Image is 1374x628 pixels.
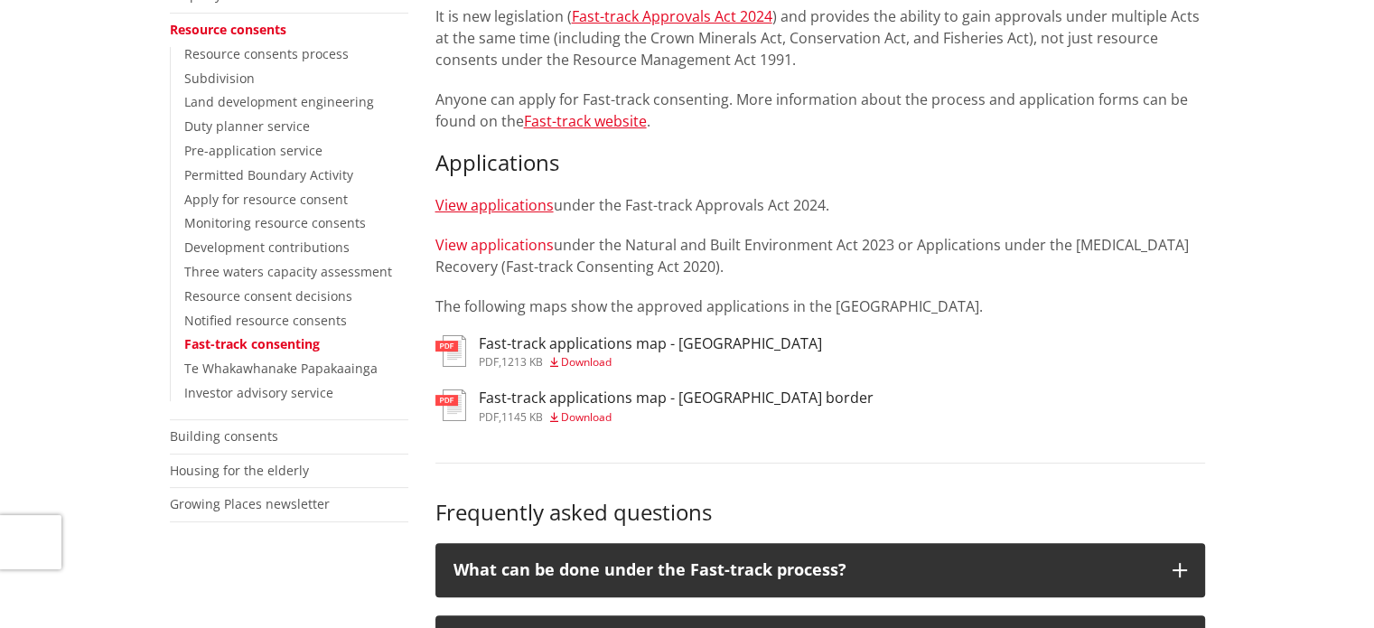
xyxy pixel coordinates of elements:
button: What can be done under the Fast-track process? [435,543,1205,597]
a: Monitoring resource consents [184,214,366,231]
a: Pre-application service [184,142,322,159]
img: document-pdf.svg [435,335,466,367]
a: Growing Places newsletter [170,495,330,512]
a: Notified resource consents [184,312,347,329]
a: Resource consents [170,21,286,38]
a: Resource consent decisions [184,287,352,305]
div: , [479,412,874,423]
a: Permitted Boundary Activity [184,166,353,183]
a: Housing for the elderly [170,462,309,479]
img: document-pdf.svg [435,389,466,421]
h3: Fast-track applications map - [GEOGRAPHIC_DATA] [479,335,822,352]
a: Fast-track applications map - [GEOGRAPHIC_DATA] pdf,1213 KB Download [435,335,822,368]
a: Fast-track consenting [184,335,320,352]
a: Building consents [170,427,278,445]
p: The following maps show the approved applications in the [GEOGRAPHIC_DATA]. [435,295,1205,317]
h3: Applications [435,150,1205,176]
a: Te Whakawhanake Papakaainga [184,360,378,377]
a: Development contributions [184,239,350,256]
h3: Frequently asked questions [435,500,1205,526]
p: under the Natural and Built Environment Act 2023 or Applications under the [MEDICAL_DATA] Recover... [435,234,1205,277]
iframe: Messenger Launcher [1291,552,1356,617]
a: Resource consents process [184,45,349,62]
p: Anyone can apply for Fast-track consenting. More information about the process and application fo... [435,89,1205,132]
div: , [479,357,822,368]
p: under the Fast-track Approvals Act 2024. [435,194,1205,216]
a: Fast-track applications map - [GEOGRAPHIC_DATA] border pdf,1145 KB Download [435,389,874,422]
a: Subdivision [184,70,255,87]
a: Apply for resource consent [184,191,348,208]
span: Download [561,409,612,425]
a: View applications [435,235,554,255]
span: Download [561,354,612,370]
p: It is new legislation ( ) and provides the ability to gain approvals under multiple Acts at the s... [435,5,1205,70]
a: View applications [435,195,554,215]
h3: Fast-track applications map - [GEOGRAPHIC_DATA] border [479,389,874,407]
a: Land development engineering [184,93,374,110]
a: Investor advisory service [184,384,333,401]
a: Fast-track Approvals Act 2024 [572,6,772,26]
a: Duty planner service [184,117,310,135]
a: Three waters capacity assessment [184,263,392,280]
a: Fast-track website [524,111,647,131]
p: What can be done under the Fast-track process? [453,561,1154,579]
span: pdf [479,409,499,425]
span: 1145 KB [501,409,543,425]
span: pdf [479,354,499,370]
span: 1213 KB [501,354,543,370]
